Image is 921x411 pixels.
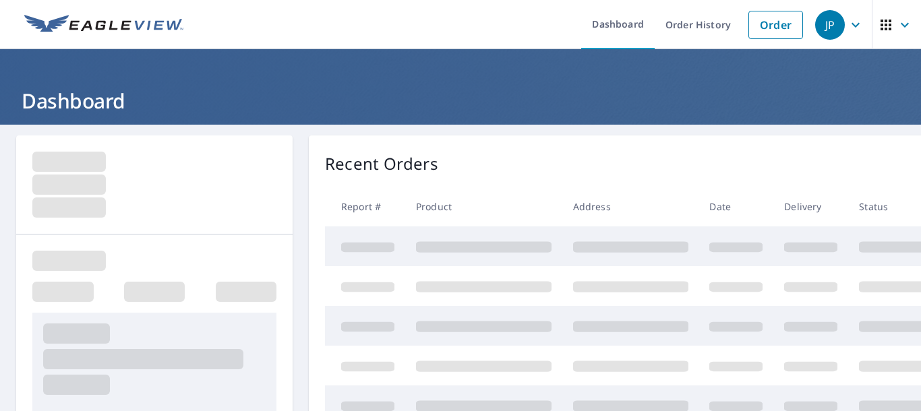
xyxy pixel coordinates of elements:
[699,187,773,226] th: Date
[16,87,905,115] h1: Dashboard
[325,152,438,176] p: Recent Orders
[325,187,405,226] th: Report #
[773,187,848,226] th: Delivery
[748,11,803,39] a: Order
[562,187,699,226] th: Address
[24,15,183,35] img: EV Logo
[405,187,562,226] th: Product
[815,10,845,40] div: JP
